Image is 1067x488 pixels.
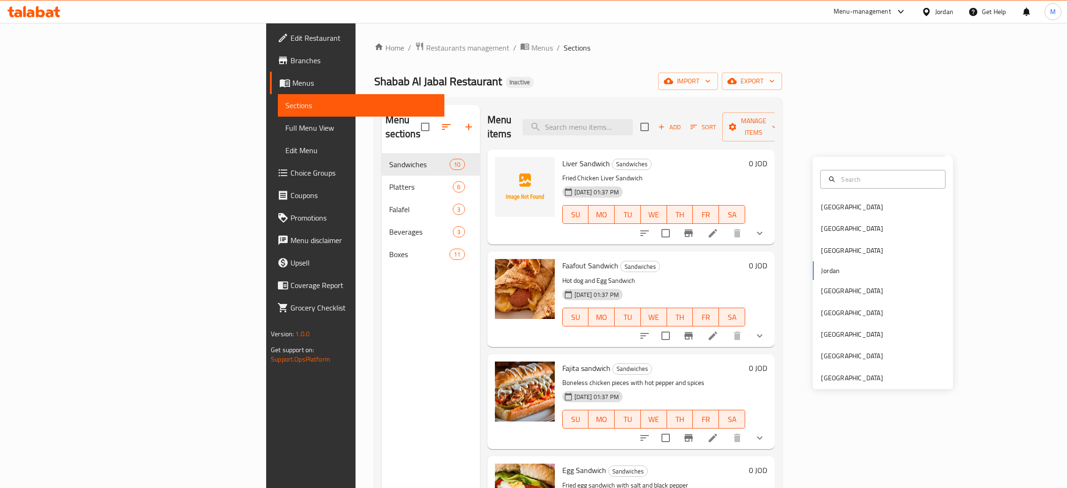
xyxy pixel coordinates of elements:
[285,100,437,111] span: Sections
[571,392,623,401] span: [DATE] 01:37 PM
[657,122,682,133] span: Add
[654,120,684,134] button: Add
[729,75,775,87] span: export
[523,119,633,135] input: search
[608,466,648,477] div: Sandwiches
[531,42,553,53] span: Menus
[290,55,437,66] span: Branches
[754,330,765,341] svg: Show Choices
[450,160,464,169] span: 10
[723,311,741,324] span: SA
[697,208,715,222] span: FR
[566,413,585,426] span: SU
[723,413,741,426] span: SA
[677,222,700,244] button: Branch-specific-item
[821,223,883,234] div: [GEOGRAPHIC_DATA]
[562,361,610,375] span: Fajita sandwich
[382,198,480,221] div: Falafel3
[707,228,719,239] a: Edit menu item
[821,202,883,212] div: [GEOGRAPHIC_DATA]
[270,184,444,207] a: Coupons
[270,72,444,94] a: Menus
[270,251,444,274] a: Upsell
[389,249,450,260] div: Boxes
[564,42,590,53] span: Sections
[592,311,611,324] span: MO
[719,205,745,224] button: SA
[612,159,651,170] span: Sandwiches
[754,432,765,444] svg: Show Choices
[270,27,444,49] a: Edit Restaurant
[677,325,700,347] button: Branch-specific-item
[571,290,623,299] span: [DATE] 01:37 PM
[453,181,465,192] div: items
[749,362,767,375] h6: 0 JOD
[621,261,660,272] span: Sandwiches
[382,153,480,176] div: Sandwiches10
[726,325,748,347] button: delete
[453,204,465,215] div: items
[645,208,663,222] span: WE
[450,159,465,170] div: items
[730,115,777,139] span: Manage items
[562,377,745,389] p: Boneless chicken pieces with hot pepper and spices
[389,226,453,237] div: Beverages
[618,413,637,426] span: TU
[382,176,480,198] div: Platters6
[453,228,464,237] span: 3
[562,259,618,273] span: Faafout Sandwich
[495,259,555,319] img: Faafout Sandwich
[562,463,606,477] span: Egg Sandwich
[719,308,745,326] button: SA
[292,77,437,89] span: Menus
[613,363,652,374] span: Sandwiches
[453,226,465,237] div: items
[821,329,883,340] div: [GEOGRAPHIC_DATA]
[285,122,437,133] span: Full Menu View
[285,145,437,156] span: Edit Menu
[837,174,939,185] input: Search
[821,373,883,383] div: [GEOGRAPHIC_DATA]
[667,410,693,429] button: TH
[290,212,437,223] span: Promotions
[290,235,437,246] span: Menu disclaimer
[270,274,444,296] a: Coverage Report
[754,228,765,239] svg: Show Choices
[615,308,641,326] button: TU
[697,311,715,324] span: FR
[821,307,883,318] div: [GEOGRAPHIC_DATA]
[562,275,745,287] p: Hot dog and Egg Sandwich
[592,208,611,222] span: MO
[635,117,654,137] span: Select section
[722,73,782,90] button: export
[821,245,883,256] div: [GEOGRAPHIC_DATA]
[382,149,480,269] nav: Menu sections
[748,222,771,244] button: show more
[641,205,667,224] button: WE
[513,42,516,53] li: /
[726,427,748,449] button: delete
[290,302,437,313] span: Grocery Checklist
[656,223,675,243] span: Select to update
[641,410,667,429] button: WE
[426,42,509,53] span: Restaurants management
[562,172,745,184] p: Fried Chicken Liver Sandwich
[633,325,656,347] button: sort-choices
[618,311,637,324] span: TU
[612,159,652,170] div: Sandwiches
[697,413,715,426] span: FR
[615,205,641,224] button: TU
[588,205,615,224] button: MO
[693,410,719,429] button: FR
[633,222,656,244] button: sort-choices
[641,308,667,326] button: WE
[588,410,615,429] button: MO
[693,308,719,326] button: FR
[290,167,437,178] span: Choice Groups
[658,73,718,90] button: import
[688,120,719,134] button: Sort
[271,353,330,365] a: Support.OpsPlatform
[453,205,464,214] span: 3
[726,222,748,244] button: delete
[618,208,637,222] span: TU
